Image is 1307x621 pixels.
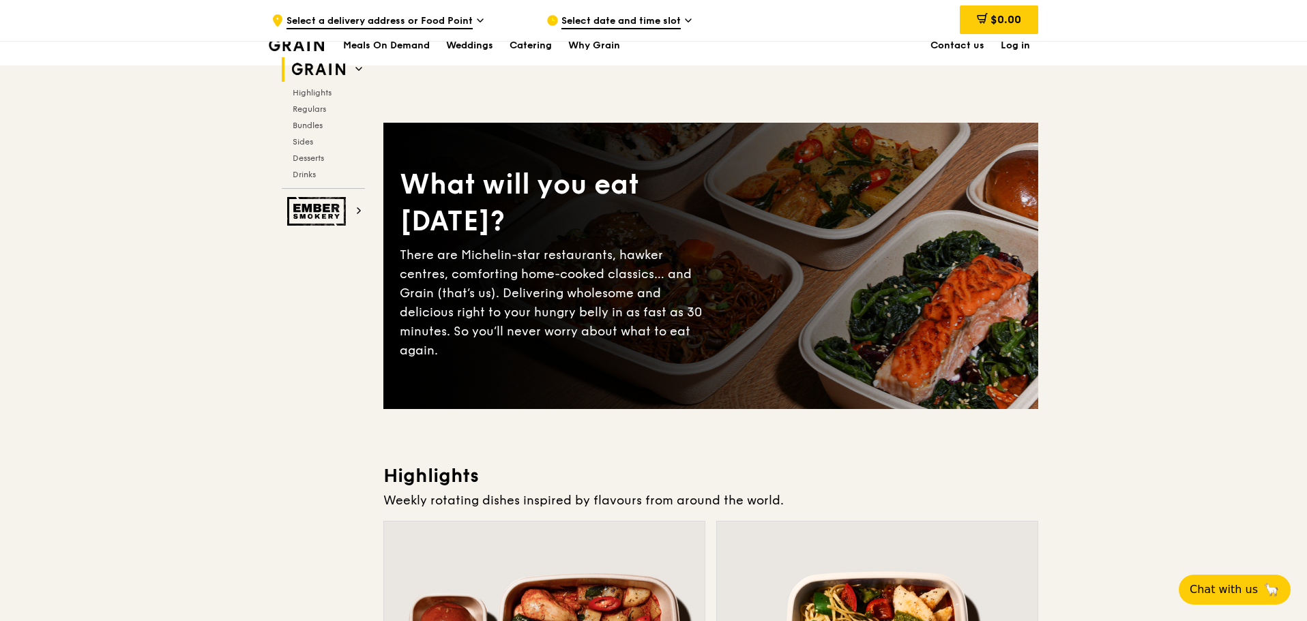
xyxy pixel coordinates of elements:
[922,25,993,66] a: Contact us
[287,14,473,29] span: Select a delivery address or Food Point
[293,137,313,147] span: Sides
[293,153,324,163] span: Desserts
[343,39,430,52] h1: Meals On Demand
[561,14,681,29] span: Select date and time slot
[1263,581,1280,598] span: 🦙
[287,57,350,82] img: Grain web logo
[293,170,316,179] span: Drinks
[293,104,326,114] span: Regulars
[400,245,711,360] div: There are Michelin-star restaurants, hawker centres, comforting home-cooked classics… and Grain (...
[510,25,552,66] div: Catering
[293,88,332,97] span: Highlights
[400,166,711,240] div: What will you eat [DATE]?
[990,13,1021,26] span: $0.00
[438,25,501,66] a: Weddings
[560,25,628,66] a: Why Grain
[383,491,1038,510] div: Weekly rotating dishes inspired by flavours from around the world.
[1190,581,1258,598] span: Chat with us
[1179,575,1291,605] button: Chat with us🦙
[446,25,493,66] div: Weddings
[501,25,560,66] a: Catering
[293,121,323,130] span: Bundles
[993,25,1038,66] a: Log in
[383,464,1038,488] h3: Highlights
[287,197,350,226] img: Ember Smokery web logo
[568,25,620,66] div: Why Grain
